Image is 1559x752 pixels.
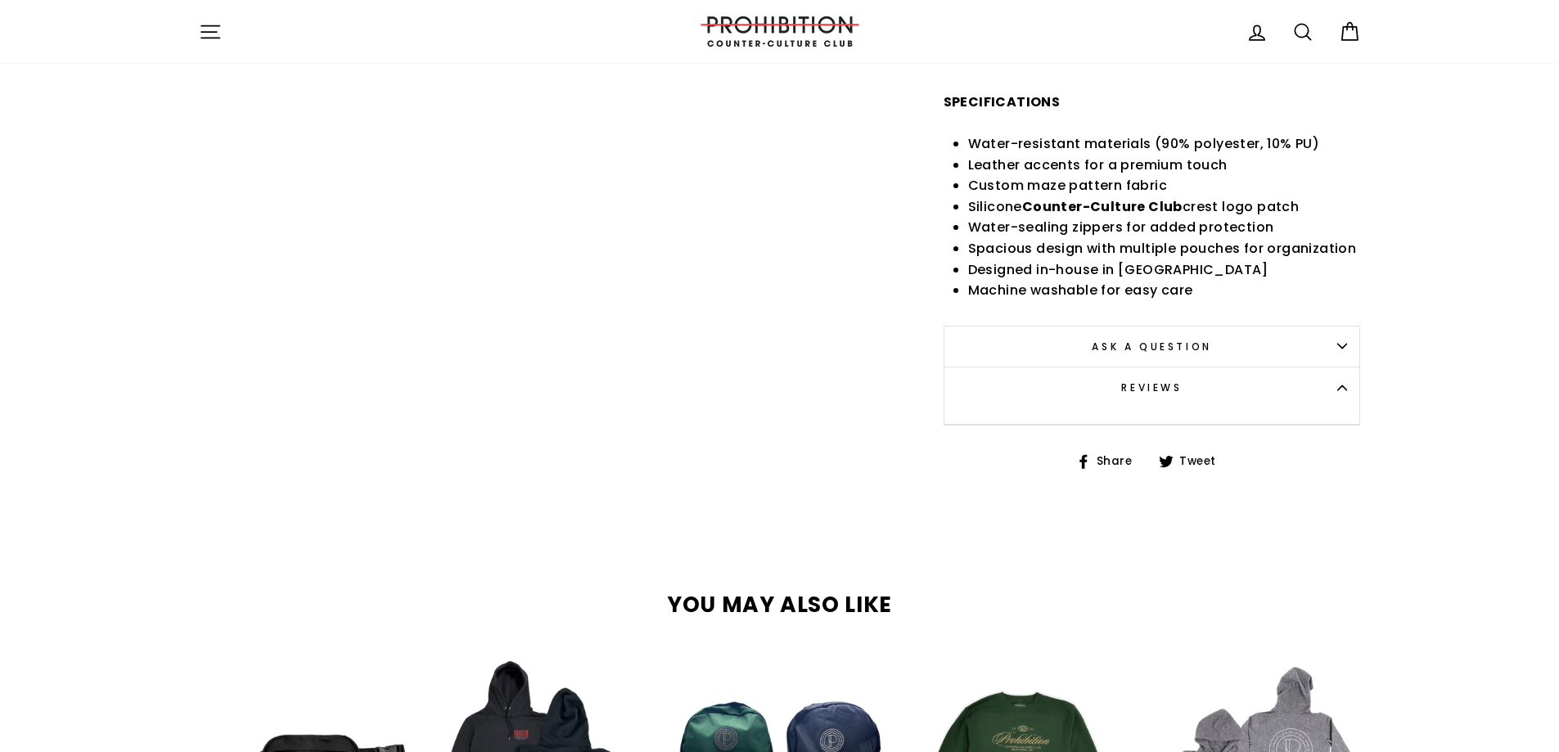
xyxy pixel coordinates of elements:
button: Reviews [944,367,1361,408]
li: Water-sealing zippers for added protection [968,217,1361,238]
li: Machine washable for easy care [968,280,1361,301]
li: Water-resistant materials (90% polyester, 10% PU) [968,133,1361,155]
span: Tweet [1177,453,1228,471]
span: Share [1094,453,1144,471]
li: Silicone crest logo patch [968,196,1361,218]
img: PROHIBITION COUNTER-CULTURE CLUB [698,16,862,47]
span: Reviews [1121,381,1182,394]
li: Spacious design with multiple pouches for organization [968,238,1361,259]
h3: You may also like [199,594,1361,616]
li: Custom maze pattern fabric [968,175,1361,196]
b: Counter-Culture Club [1022,197,1183,216]
li: Designed in-house in [GEOGRAPHIC_DATA] [968,259,1361,281]
b: SPECIFICATIONS [944,92,1061,111]
button: Ask a question [944,326,1361,367]
li: Leather accents for a premium touch [968,155,1361,176]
